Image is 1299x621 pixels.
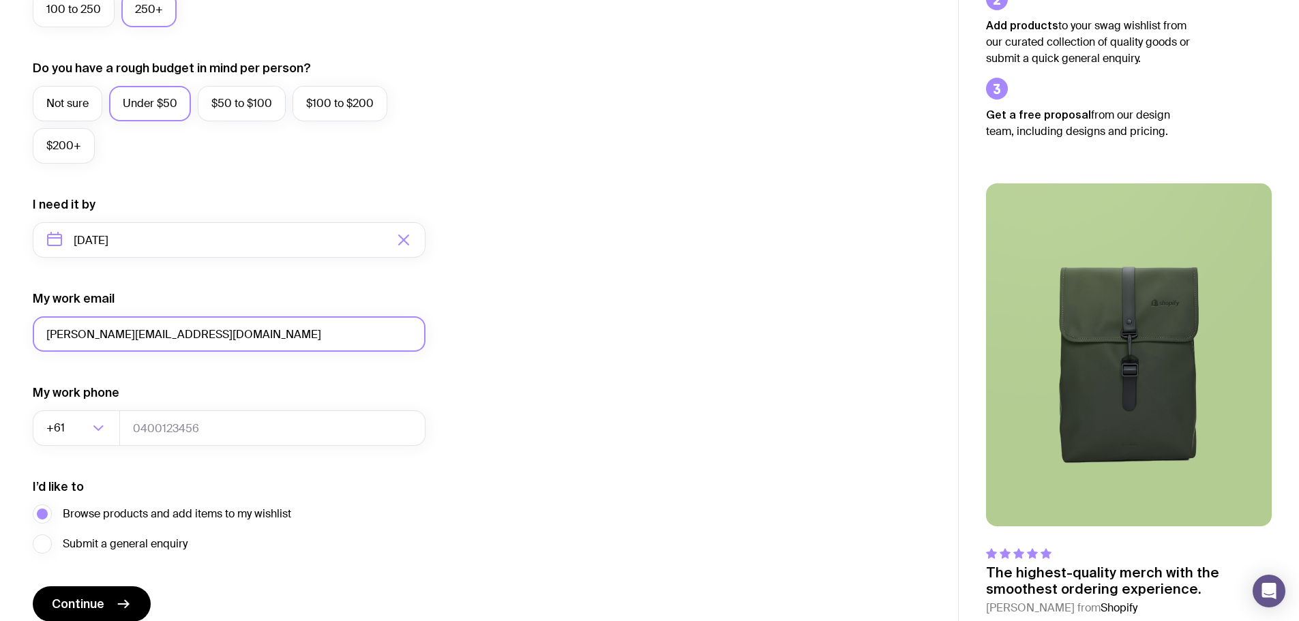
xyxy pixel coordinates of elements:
[119,410,425,446] input: 0400123456
[986,564,1272,597] p: The highest-quality merch with the smoothest ordering experience.
[293,86,387,121] label: $100 to $200
[33,479,84,495] label: I’d like to
[33,222,425,258] input: Select a target date
[986,19,1058,31] strong: Add products
[33,196,95,213] label: I need it by
[33,60,311,76] label: Do you have a rough budget in mind per person?
[109,86,191,121] label: Under $50
[46,410,68,446] span: +61
[33,410,120,446] div: Search for option
[1101,601,1137,615] span: Shopify
[33,384,119,401] label: My work phone
[986,106,1191,140] p: from our design team, including designs and pricing.
[1253,575,1285,607] div: Open Intercom Messenger
[986,108,1091,121] strong: Get a free proposal
[33,86,102,121] label: Not sure
[33,290,115,307] label: My work email
[63,536,188,552] span: Submit a general enquiry
[986,600,1272,616] cite: [PERSON_NAME] from
[68,410,89,446] input: Search for option
[33,316,425,352] input: you@email.com
[63,506,291,522] span: Browse products and add items to my wishlist
[52,596,104,612] span: Continue
[33,128,95,164] label: $200+
[986,17,1191,67] p: to your swag wishlist from our curated collection of quality goods or submit a quick general enqu...
[198,86,286,121] label: $50 to $100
